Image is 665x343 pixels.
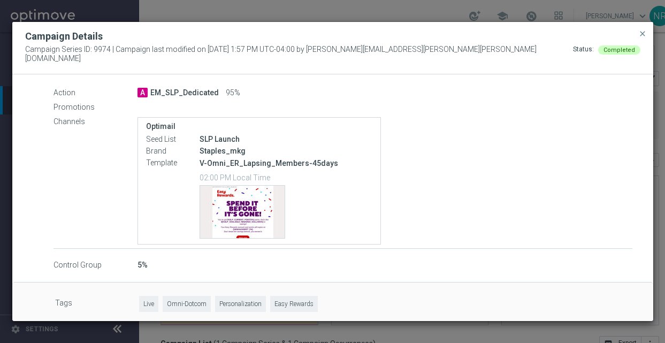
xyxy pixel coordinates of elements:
span: 95% [226,88,240,98]
label: Brand [146,147,200,156]
label: Template [146,158,200,168]
span: Completed [603,47,635,54]
label: Channels [53,117,137,127]
span: Campaign Series ID: 9974 | Campaign last modified on [DATE] 1:57 PM UTC-04:00 by [PERSON_NAME][EM... [25,45,573,63]
div: Status: [573,45,594,63]
span: A [137,88,148,97]
span: Live [139,296,158,312]
span: Easy Rewards [270,296,318,312]
label: Action [53,88,137,98]
div: Staples_mkg [200,146,372,156]
label: Tags [55,296,139,312]
span: Omni-Dotcom [163,296,211,312]
p: 02:00 PM Local Time [200,172,372,182]
h2: Campaign Details [25,30,103,43]
p: V-Omni_ER_Lapsing_Members-45days [200,158,372,168]
label: Optimail [146,122,372,131]
colored-tag: Completed [598,45,640,54]
span: EM_SLP_Dedicated [150,88,219,98]
div: 5% [137,260,632,270]
label: Promotions [53,103,137,112]
span: close [638,29,647,38]
div: SLP Launch [200,134,372,144]
label: Control Group [53,261,137,270]
span: Personalization [215,296,266,312]
label: Seed List [146,135,200,144]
